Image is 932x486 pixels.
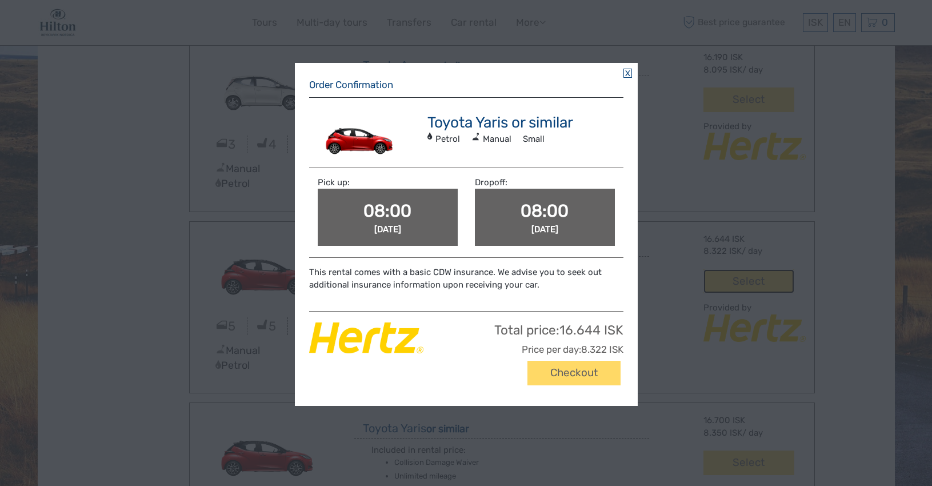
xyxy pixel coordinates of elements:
[559,322,623,338] span: 16.644 ISK
[527,361,621,385] button: Checkout
[309,109,411,166] img: EDMN.png
[581,344,623,355] span: 8.322 ISK
[521,201,569,221] span: 08:00
[363,201,411,221] span: 08:00
[318,177,350,188] span: Pick up:
[483,132,511,147] p: Manual
[309,322,423,353] img: Hertz_Car_Rental.png
[309,132,612,147] p: Small
[309,322,623,338] h3: Total price:
[531,224,558,234] span: [DATE]
[475,177,507,188] span: Dropoff:
[309,344,623,355] h4: Price per day:
[131,18,145,31] button: Open LiveChat chat widget
[309,78,623,91] h4: Order Confirmation
[16,20,129,29] p: We're away right now. Please check back later!
[374,224,401,234] span: [DATE]
[435,132,460,147] p: Petrol
[309,267,602,289] span: This rental comes with a basic CDW insurance. We advise you to seek out additional insurance info...
[309,114,623,132] h2: Toyota Yaris or similar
